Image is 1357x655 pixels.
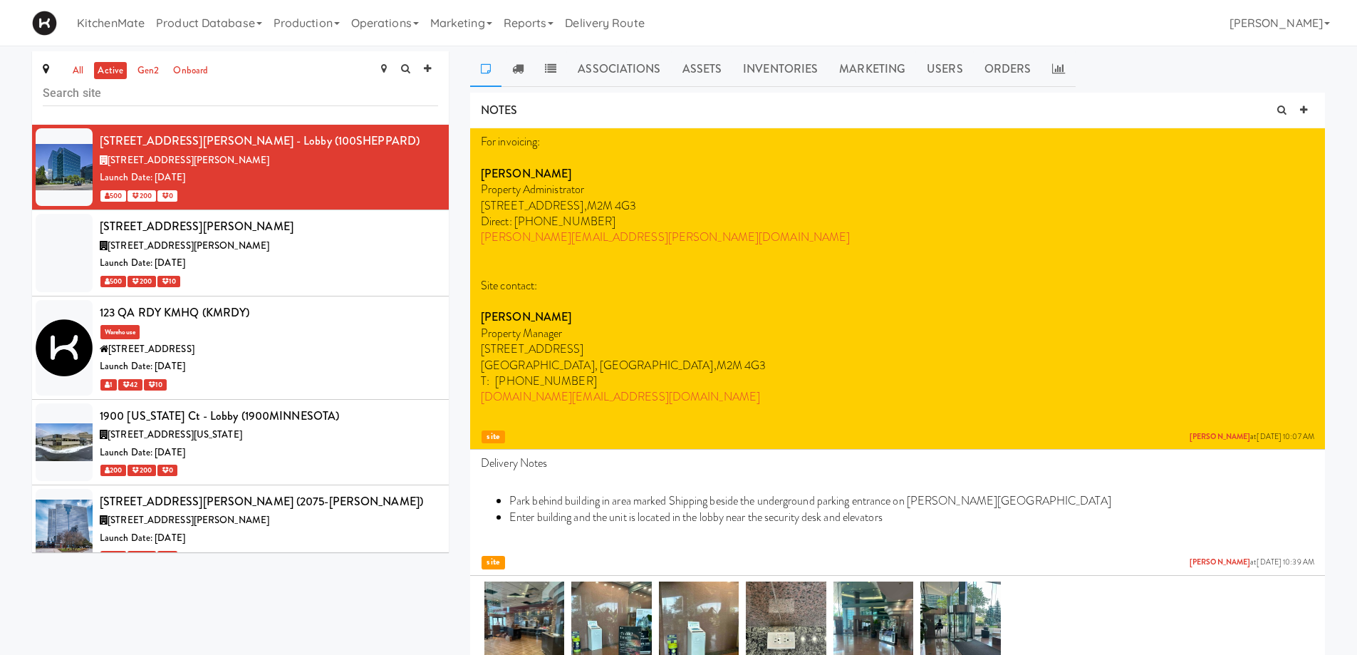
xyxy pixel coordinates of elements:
li: [STREET_ADDRESS][PERSON_NAME] (2075-[PERSON_NAME])[STREET_ADDRESS][PERSON_NAME]Launch Date: [DATE... [32,485,449,571]
a: gen2 [134,62,162,80]
span: 500 [100,190,126,202]
a: [DOMAIN_NAME][EMAIL_ADDRESS][DOMAIN_NAME] [481,388,760,405]
span: at [DATE] 10:39 AM [1190,557,1314,568]
span: [STREET_ADDRESS][PERSON_NAME] [108,513,269,527]
div: [STREET_ADDRESS][PERSON_NAME] (2075-[PERSON_NAME]) [100,491,438,512]
div: 123 QA RDY KMHQ (KMRDY) [100,302,438,324]
span: 0 [157,465,177,476]
span: at [DATE] 10:07 AM [1190,432,1314,443]
div: 1900 [US_STATE] Ct - Lobby (1900MINNESOTA) [100,406,438,427]
span: site [482,430,505,444]
a: Assets [672,51,733,87]
p: Delivery Notes [481,455,1314,471]
li: 123 QA RDY KMHQ (KMRDY)Warehouse[STREET_ADDRESS]Launch Date: [DATE] 1 42 10 [32,296,449,400]
a: [PERSON_NAME] [1190,431,1250,442]
div: Launch Date: [DATE] [100,444,438,462]
strong: [PERSON_NAME] [481,165,571,182]
div: Launch Date: [DATE] [100,358,438,376]
span: M2M 4G3 [717,357,766,373]
span: 200 [128,465,155,476]
span: 1 [100,379,117,391]
li: Park behind building in area marked Shipping beside the underground parking entrance on [PERSON_N... [509,493,1314,509]
span: 42 [118,379,142,391]
span: Property Manager [481,325,563,341]
li: [STREET_ADDRESS][PERSON_NAME][STREET_ADDRESS][PERSON_NAME]Launch Date: [DATE] 500 200 10 [32,210,449,296]
li: [STREET_ADDRESS][PERSON_NAME] - Lobby (100SHEPPARD)[STREET_ADDRESS][PERSON_NAME]Launch Date: [DAT... [32,125,449,210]
a: Orders [974,51,1042,87]
strong: [PERSON_NAME] [481,309,571,325]
span: Property Administrator [481,181,584,197]
div: Launch Date: [DATE] [100,530,438,547]
img: Micromart [32,11,57,36]
a: active [94,62,127,80]
span: 10 [144,379,167,391]
span: 200 [128,190,155,202]
a: Users [916,51,974,87]
span: [STREET_ADDRESS][PERSON_NAME] [108,153,269,167]
span: Direct: [PHONE_NUMBER] [481,213,615,229]
a: onboard [170,62,212,80]
div: [STREET_ADDRESS][PERSON_NAME] [100,216,438,237]
li: Enter building and the unit is located in the lobby near the security desk and elevators [509,510,1314,525]
span: 0 [157,190,177,202]
div: Launch Date: [DATE] [100,254,438,272]
span: T: [PHONE_NUMBER] [481,373,597,389]
span: 500 [100,276,126,287]
span: 0 [157,551,177,562]
input: Search site [43,80,438,106]
span: [STREET_ADDRESS][PERSON_NAME] [108,239,269,252]
span: [STREET_ADDRESS] [108,342,194,356]
span: site [482,556,505,569]
div: Launch Date: [DATE] [100,169,438,187]
span: M2M 4G3 [587,197,637,214]
div: [STREET_ADDRESS][PERSON_NAME] - Lobby (100SHEPPARD) [100,130,438,152]
p: For invoicing: [481,134,1314,150]
span: 200 [128,276,155,287]
span: NOTES [481,102,518,118]
a: [PERSON_NAME][EMAIL_ADDRESS][PERSON_NAME][DOMAIN_NAME] [481,229,850,245]
a: Inventories [732,51,828,87]
span: [STREET_ADDRESS] [481,341,584,357]
span: 10 [157,276,180,287]
a: Marketing [828,51,916,87]
span: 200 [100,465,126,476]
span: [GEOGRAPHIC_DATA], [GEOGRAPHIC_DATA], [481,357,717,373]
span: Warehouse [100,325,140,339]
span: Site contact: [481,277,537,294]
a: [PERSON_NAME] [1190,557,1250,567]
p: [STREET_ADDRESS], [481,198,1314,214]
li: 1900 [US_STATE] Ct - Lobby (1900MINNESOTA)[STREET_ADDRESS][US_STATE]Launch Date: [DATE] 200 200 0 [32,400,449,485]
a: all [69,62,87,80]
span: 200 [128,551,155,562]
span: [STREET_ADDRESS][US_STATE] [108,428,242,441]
a: Associations [567,51,671,87]
span: 200 [100,551,126,562]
